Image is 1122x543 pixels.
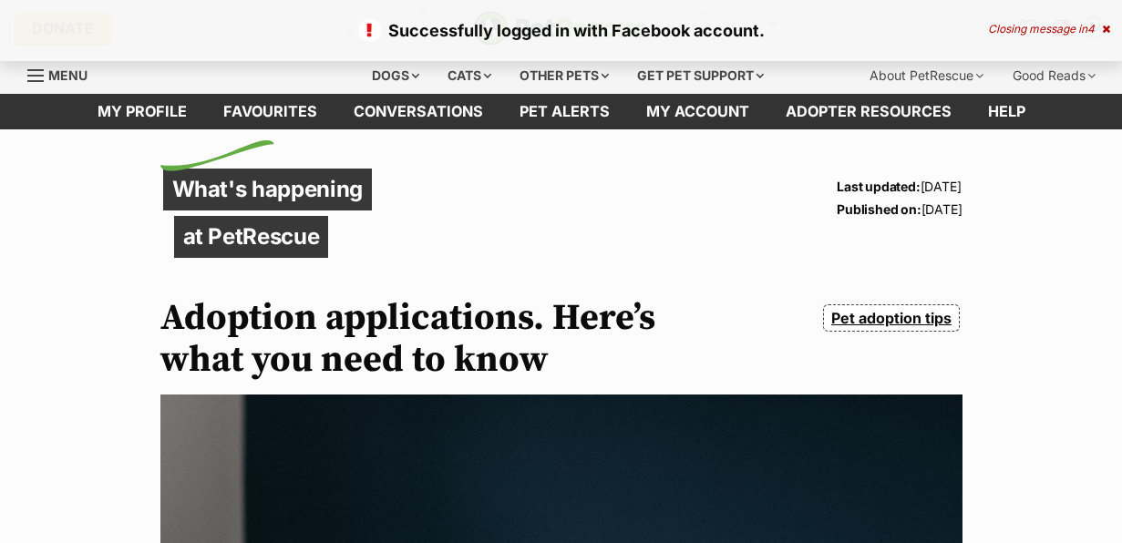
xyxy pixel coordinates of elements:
[837,179,920,194] strong: Last updated:
[435,57,504,94] div: Cats
[79,94,205,129] a: My profile
[624,57,777,94] div: Get pet support
[970,94,1044,129] a: Help
[857,57,996,94] div: About PetRescue
[174,216,329,258] p: at PetRescue
[628,94,767,129] a: My account
[335,94,501,129] a: conversations
[359,57,432,94] div: Dogs
[163,169,373,210] p: What's happening
[1000,57,1108,94] div: Good Reads
[205,94,335,129] a: Favourites
[767,94,970,129] a: Adopter resources
[501,94,628,129] a: Pet alerts
[507,57,622,94] div: Other pets
[160,297,682,381] h1: Adoption applications. Here’s what you need to know
[837,175,962,198] p: [DATE]
[837,198,962,220] p: [DATE]
[160,140,274,171] img: decorative flick
[48,67,87,83] span: Menu
[837,201,921,217] strong: Published on:
[823,304,959,332] a: Pet adoption tips
[27,57,100,90] a: Menu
